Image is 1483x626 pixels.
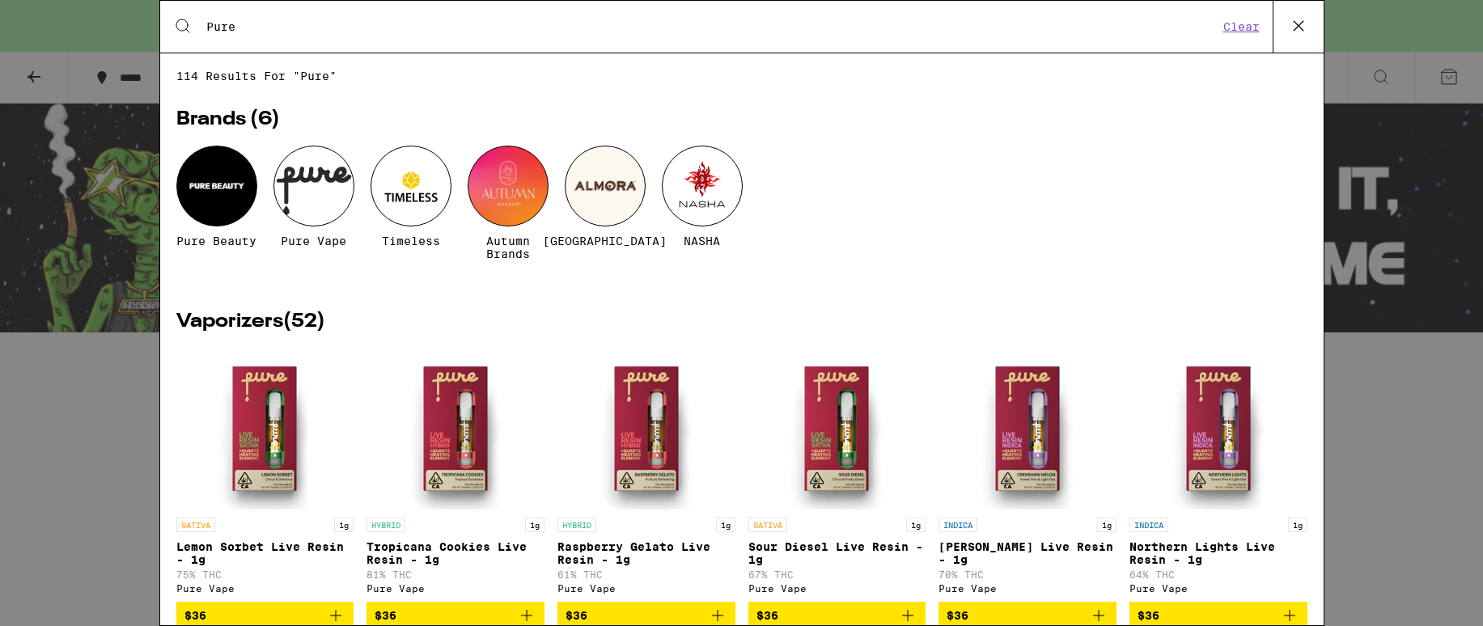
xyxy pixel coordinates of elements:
img: Pure Vape - Lemon Sorbet Live Resin - 1g [184,348,345,510]
p: 1g [1288,518,1307,532]
p: 70% THC [939,569,1116,580]
div: Pure Vape [748,583,926,594]
img: Pure Vape - Northern Lights Live Resin - 1g [1138,348,1299,510]
p: 67% THC [748,569,926,580]
span: $36 [1138,609,1159,622]
p: 1g [334,518,354,532]
h2: Brands ( 6 ) [176,110,1307,129]
p: 1g [716,518,735,532]
p: [PERSON_NAME] Live Resin - 1g [939,540,1116,566]
a: Open page for Lemon Sorbet Live Resin - 1g from Pure Vape [176,348,354,602]
p: 75% THC [176,569,354,580]
p: Northern Lights Live Resin - 1g [1129,540,1307,566]
img: Pure Vape - Sour Diesel Live Resin - 1g [756,348,917,510]
img: Pure Vape - Crenshaw Melon Live Resin - 1g [947,348,1108,510]
span: $36 [947,609,968,622]
a: Open page for Northern Lights Live Resin - 1g from Pure Vape [1129,348,1307,602]
p: Raspberry Gelato Live Resin - 1g [557,540,735,566]
span: Hi. Need any help? [10,11,117,24]
div: Pure Vape [176,583,354,594]
p: HYBRID [367,518,405,532]
p: SATIVA [176,518,215,532]
span: NASHA [684,235,720,247]
span: Timeless [382,235,440,247]
p: Tropicana Cookies Live Resin - 1g [367,540,544,566]
a: Open page for Crenshaw Melon Live Resin - 1g from Pure Vape [939,348,1116,602]
p: Lemon Sorbet Live Resin - 1g [176,540,354,566]
p: 1g [906,518,926,532]
p: 81% THC [367,569,544,580]
div: Pure Vape [367,583,544,594]
button: Clear [1218,19,1265,34]
p: INDICA [1129,518,1168,532]
a: Open page for Tropicana Cookies Live Resin - 1g from Pure Vape [367,348,544,602]
p: 1g [525,518,544,532]
span: [GEOGRAPHIC_DATA] [543,235,667,247]
span: $36 [184,609,206,622]
img: Pure Vape - Raspberry Gelato Live Resin - 1g [566,348,727,510]
div: Pure Vape [557,583,735,594]
p: 1g [1097,518,1116,532]
div: Pure Vape [939,583,1116,594]
span: $36 [375,609,396,622]
span: $36 [756,609,778,622]
a: Open page for Sour Diesel Live Resin - 1g from Pure Vape [748,348,926,602]
span: Pure Vape [281,235,346,247]
span: $36 [566,609,587,622]
h2: Vaporizers ( 52 ) [176,312,1307,332]
span: 114 results for "Pure" [176,70,1307,82]
a: Open page for Raspberry Gelato Live Resin - 1g from Pure Vape [557,348,735,602]
p: 61% THC [557,569,735,580]
p: 64% THC [1129,569,1307,580]
input: Search for products & categories [206,19,1218,34]
span: Autumn Brands [468,235,549,260]
p: SATIVA [748,518,787,532]
img: Pure Vape - Tropicana Cookies Live Resin - 1g [375,348,536,510]
div: Pure Vape [1129,583,1307,594]
p: HYBRID [557,518,596,532]
span: Pure Beauty [176,235,256,247]
p: INDICA [939,518,977,532]
p: Sour Diesel Live Resin - 1g [748,540,926,566]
